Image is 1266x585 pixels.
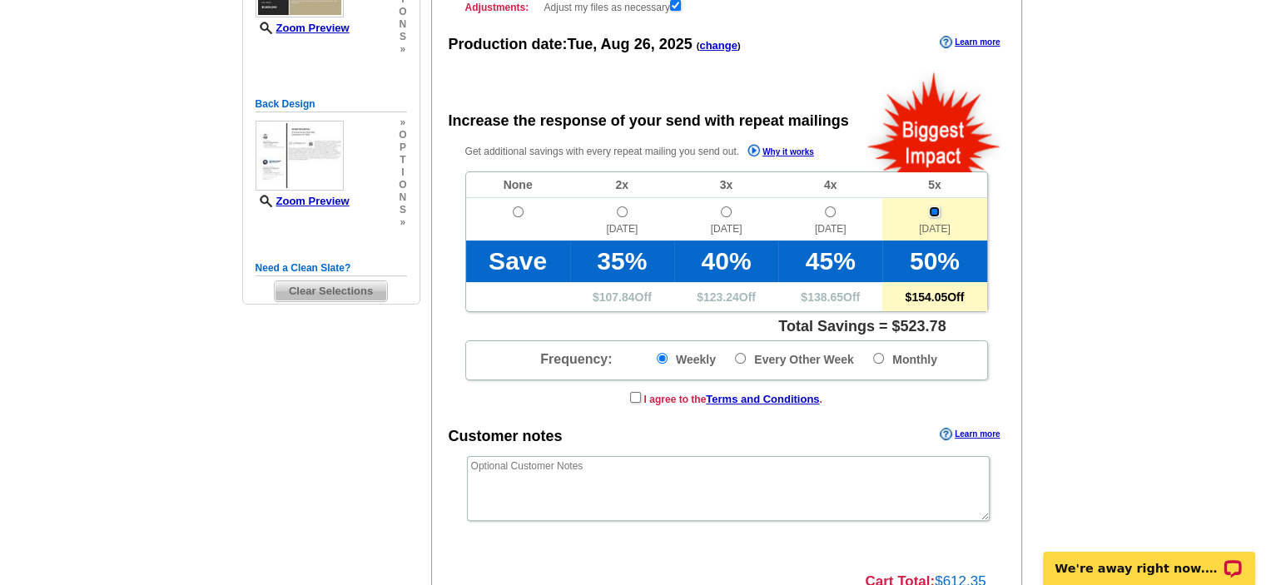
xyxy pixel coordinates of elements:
[399,216,406,229] span: »
[699,39,737,52] a: change
[882,221,986,240] span: [DATE]
[399,204,406,216] span: s
[674,221,778,240] span: [DATE]
[399,117,406,129] span: »
[940,36,1000,49] a: Learn more
[706,393,819,405] a: Terms and Conditions
[256,260,407,276] h5: Need a Clean Slate?
[778,319,946,334] span: Total Savings = $523.78
[873,353,884,364] input: Monthly
[674,282,778,311] td: $ Off
[399,31,406,43] span: s
[873,350,937,367] label: Monthly
[634,36,655,52] span: 26,
[659,36,693,52] span: 2025
[399,191,406,204] span: n
[599,290,635,304] span: 107.84
[644,394,822,405] strong: I agree to the .
[747,144,814,161] a: Why it works
[256,195,350,207] a: Zoom Preview
[1032,533,1266,585] iframe: LiveChat chat widget
[466,240,570,282] td: Save
[657,353,668,364] input: Weekly
[399,154,406,166] span: t
[568,36,598,52] span: Tue,
[778,240,882,282] td: 45%
[275,281,387,301] span: Clear Selections
[940,428,1000,441] a: Learn more
[570,240,674,282] td: 35%
[807,290,843,304] span: 138.65
[256,121,344,191] img: small-thumb.jpg
[674,240,778,282] td: 40%
[778,221,882,240] span: [DATE]
[882,172,986,198] td: 5x
[601,36,630,52] span: Aug
[778,282,882,311] td: $ Off
[466,172,570,198] td: None
[399,179,406,191] span: o
[399,141,406,154] span: p
[449,111,849,132] div: Increase the response of your send with repeat mailings
[399,6,406,18] span: o
[735,353,746,364] input: Every Other Week
[911,290,947,304] span: 154.05
[703,290,739,304] span: 123.24
[674,172,778,198] td: 3x
[570,221,674,240] span: [DATE]
[256,97,407,112] h5: Back Design
[570,172,674,198] td: 2x
[449,426,563,448] div: Customer notes
[735,350,854,367] label: Every Other Week
[570,282,674,311] td: $ Off
[697,41,741,51] span: ( )
[882,282,986,311] td: $ Off
[399,43,406,56] span: »
[399,18,406,31] span: n
[778,172,882,198] td: 4x
[449,34,741,56] div: Production date:
[399,166,406,179] span: i
[465,142,850,161] p: Get additional savings with every repeat mailing you send out.
[657,350,716,367] label: Weekly
[866,70,1003,172] img: biggestImpact.png
[540,352,612,366] span: Frequency:
[399,129,406,141] span: o
[256,22,350,34] a: Zoom Preview
[882,240,986,282] td: 50%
